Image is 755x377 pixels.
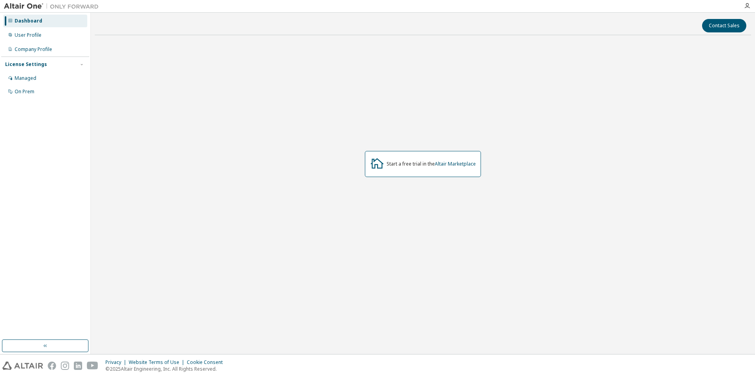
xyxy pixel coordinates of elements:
div: Managed [15,75,36,81]
div: Company Profile [15,46,52,53]
img: linkedin.svg [74,362,82,370]
img: altair_logo.svg [2,362,43,370]
div: User Profile [15,32,41,38]
div: On Prem [15,89,34,95]
p: © 2025 Altair Engineering, Inc. All Rights Reserved. [105,366,227,372]
img: facebook.svg [48,362,56,370]
img: youtube.svg [87,362,98,370]
img: Altair One [4,2,103,10]
button: Contact Sales [702,19,746,32]
div: Cookie Consent [187,359,227,366]
img: instagram.svg [61,362,69,370]
a: Altair Marketplace [435,160,476,167]
div: Website Terms of Use [129,359,187,366]
div: Privacy [105,359,129,366]
div: Start a free trial in the [387,161,476,167]
div: License Settings [5,61,47,68]
div: Dashboard [15,18,42,24]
